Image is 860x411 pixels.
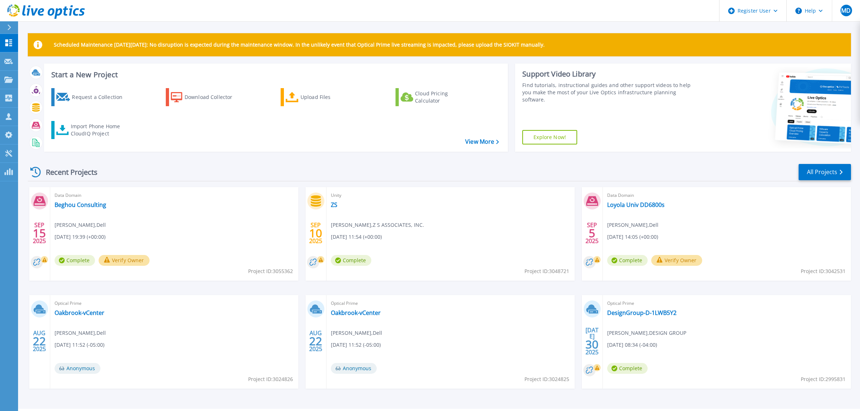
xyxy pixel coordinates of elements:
[185,90,242,104] div: Download Collector
[281,88,361,106] a: Upload Files
[331,309,381,316] a: Oakbrook-vCenter
[309,220,323,246] div: SEP 2025
[607,221,658,229] span: [PERSON_NAME] , Dell
[585,220,599,246] div: SEP 2025
[301,90,358,104] div: Upload Files
[309,230,322,236] span: 10
[55,233,105,241] span: [DATE] 19:39 (+00:00)
[801,375,846,383] span: Project ID: 2995831
[331,363,377,374] span: Anonymous
[607,201,665,208] a: Loyola Univ DD6800s
[522,82,695,103] div: Find tutorials, instructional guides and other support videos to help you make the most of your L...
[309,328,323,354] div: AUG 2025
[55,329,106,337] span: [PERSON_NAME] , Dell
[607,255,648,266] span: Complete
[841,8,851,13] span: MD
[51,71,498,79] h3: Start a New Project
[331,299,570,307] span: Optical Prime
[33,338,46,344] span: 22
[55,341,104,349] span: [DATE] 11:52 (-05:00)
[248,267,293,275] span: Project ID: 3055362
[72,90,130,104] div: Request a Collection
[607,191,847,199] span: Data Domain
[55,309,104,316] a: Oakbrook-vCenter
[55,363,100,374] span: Anonymous
[331,233,382,241] span: [DATE] 11:54 (+00:00)
[331,191,570,199] span: Unity
[51,88,132,106] a: Request a Collection
[799,164,851,180] a: All Projects
[331,221,424,229] span: [PERSON_NAME] , Z S ASSOCIATES, INC.
[248,375,293,383] span: Project ID: 3024826
[607,233,658,241] span: [DATE] 14:05 (+00:00)
[55,201,106,208] a: Beghou Consulting
[607,363,648,374] span: Complete
[331,341,381,349] span: [DATE] 11:52 (-05:00)
[55,299,294,307] span: Optical Prime
[331,255,371,266] span: Complete
[54,42,545,48] p: Scheduled Maintenance [DATE][DATE]: No disruption is expected during the maintenance window. In t...
[331,201,337,208] a: ZS
[522,130,577,144] a: Explore Now!
[607,299,847,307] span: Optical Prime
[415,90,473,104] div: Cloud Pricing Calculator
[396,88,476,106] a: Cloud Pricing Calculator
[585,341,598,347] span: 30
[651,255,702,266] button: Verify Owner
[607,341,657,349] span: [DATE] 08:34 (-04:00)
[71,123,127,137] div: Import Phone Home CloudIQ Project
[465,138,499,145] a: View More
[309,338,322,344] span: 22
[33,230,46,236] span: 15
[607,329,686,337] span: [PERSON_NAME] , DESIGN GROUP
[607,309,677,316] a: DesignGroup-D-1LWB5Y2
[28,163,107,181] div: Recent Projects
[33,328,46,354] div: AUG 2025
[524,267,569,275] span: Project ID: 3048721
[589,230,595,236] span: 5
[331,329,382,337] span: [PERSON_NAME] , Dell
[55,191,294,199] span: Data Domain
[55,221,106,229] span: [PERSON_NAME] , Dell
[166,88,246,106] a: Download Collector
[585,328,599,354] div: [DATE] 2025
[801,267,846,275] span: Project ID: 3042531
[99,255,150,266] button: Verify Owner
[33,220,46,246] div: SEP 2025
[55,255,95,266] span: Complete
[522,69,695,79] div: Support Video Library
[524,375,569,383] span: Project ID: 3024825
